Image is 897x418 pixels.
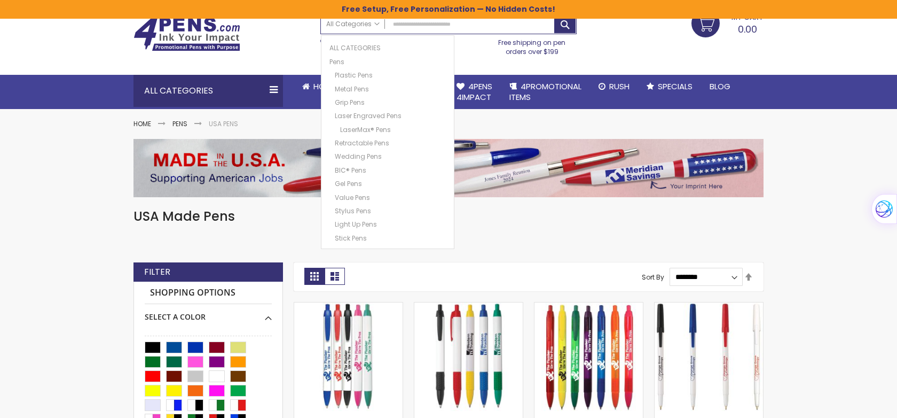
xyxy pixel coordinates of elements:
[701,75,739,98] a: Blog
[448,75,501,110] a: 4Pens4impact
[414,302,523,311] a: Monarch-G Grip Wide Click Ballpoint Pen - White Body
[487,34,577,56] div: Free shipping on pen orders over $199
[414,303,523,411] img: Monarch-G Grip Wide Click Ballpoint Pen - White Body
[332,109,448,120] a: Laser Engraved Pens
[332,96,448,107] a: Grip Pens
[332,177,448,188] a: Gel Pens
[133,208,764,225] h1: USA Made Pens
[457,81,492,103] span: 4Pens 4impact
[332,136,448,148] a: Retractable Pens
[133,119,151,128] a: Home
[642,272,664,281] label: Sort By
[501,75,590,110] a: 4PROMOTIONALITEMS
[133,139,764,197] img: USA Pens
[133,75,283,107] div: All Categories
[326,20,380,28] span: All Categories
[332,164,448,175] a: BIC® Pens
[655,303,763,411] img: Promotional Twister Stick Plastic Ballpoint Pen
[332,218,448,229] a: Light Up Pens
[710,81,730,92] span: Blog
[638,75,701,98] a: Specials
[655,302,763,311] a: Promotional Twister Stick Plastic Ballpoint Pen
[691,9,764,36] a: 0.00 0
[534,303,643,411] img: Monarch-T Translucent Wide Click Ballpoint Pen
[209,119,238,128] strong: USA Pens
[294,302,403,311] a: Monarch Ballpoint Wide Body Pen
[658,81,693,92] span: Specials
[172,119,187,128] a: Pens
[327,55,448,66] a: Pens
[337,123,448,134] a: LaserMax® Pens
[590,75,638,98] a: Rush
[145,304,272,322] div: Select A Color
[332,231,448,243] a: Stick Pens
[145,282,272,305] strong: Shopping Options
[294,75,344,98] a: Home
[332,68,448,80] a: Plastic Pens
[332,204,448,215] a: Stylus Pens
[294,303,403,411] img: Monarch Ballpoint Wide Body Pen
[534,302,643,311] a: Monarch-T Translucent Wide Click Ballpoint Pen
[332,191,448,202] a: Value Pens
[133,17,240,51] img: 4Pens Custom Pens and Promotional Products
[509,81,581,103] span: 4PROMOTIONAL ITEMS
[738,22,757,36] span: 0.00
[332,82,448,94] a: Metal Pens
[332,245,448,256] a: Mirror Etched
[304,268,325,285] strong: Grid
[313,81,335,92] span: Home
[144,266,170,278] strong: Filter
[321,15,385,33] a: All Categories
[332,150,448,161] a: Wedding Pens
[327,41,448,52] a: All Categories
[609,81,630,92] span: Rush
